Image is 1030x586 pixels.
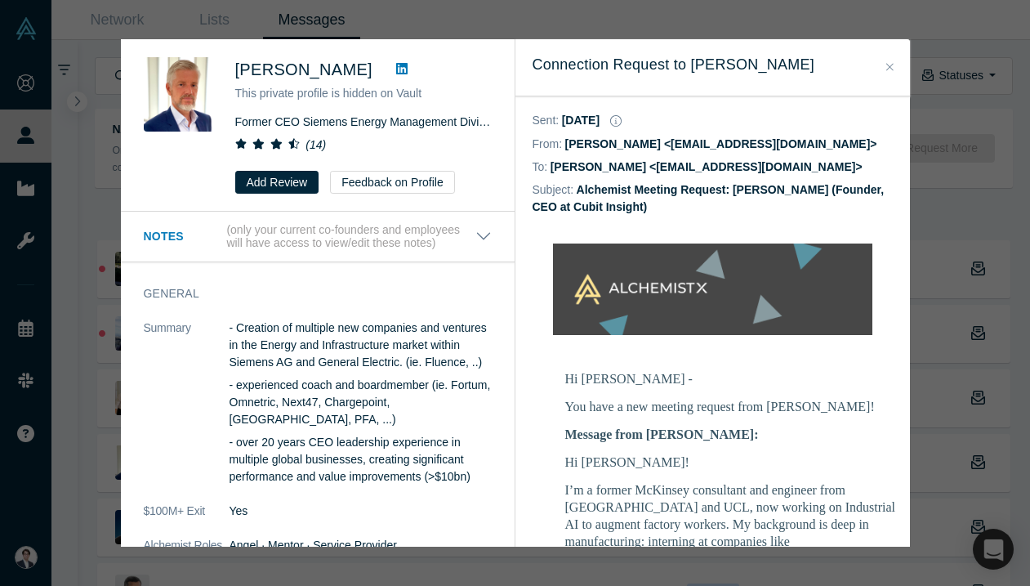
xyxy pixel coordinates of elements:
dt: Alchemist Roles [144,537,230,571]
span: [PERSON_NAME] [235,60,372,78]
p: Hi [PERSON_NAME]! [565,454,908,471]
dd: [PERSON_NAME] <[EMAIL_ADDRESS][DOMAIN_NAME]> [551,160,863,173]
dt: Summary [144,320,230,503]
p: - Creation of multiple new companies and ventures in the Energy and Infrastructure market within ... [230,320,492,371]
dt: From: [533,136,563,153]
dt: Subject: [533,181,574,199]
h3: Notes [144,228,224,245]
button: Close [881,58,898,77]
button: Notes (only your current co-founders and employees will have access to view/edit these notes) [144,223,492,251]
dd: [DATE] [562,114,600,127]
p: I’m a former McKinsey consultant and engineer from [GEOGRAPHIC_DATA] and UCL, now working on Indu... [565,481,908,584]
span: Former CEO Siemens Energy Management Division of SIEMENS AG [235,115,586,128]
p: This private profile is hidden on Vault [235,85,492,102]
dd: Yes [230,503,492,520]
h3: Connection Request to [PERSON_NAME] [533,54,893,76]
img: Ralf Christian's Profile Image [144,57,218,132]
button: Feedback on Profile [330,171,455,194]
p: (only your current co-founders and employees will have access to view/edit these notes) [226,223,475,251]
dt: To: [533,159,548,176]
h3: General [144,285,469,302]
p: - over 20 years CEO leadership experience in multiple global businesses, creating significant per... [230,434,492,485]
dd: [PERSON_NAME] <[EMAIL_ADDRESS][DOMAIN_NAME]> [565,137,877,150]
p: - experienced coach and boardmember (ie. Fortum, Omnetric, Next47, Chargepoint, [GEOGRAPHIC_DATA]... [230,377,492,428]
i: ( 14 ) [305,138,326,151]
b: Message from [PERSON_NAME]: [565,427,759,441]
dd: Alchemist Meeting Request: [PERSON_NAME] (Founder, CEO at Cubit Insight) [533,183,885,213]
button: Add Review [235,171,319,194]
dt: $100M+ Exit [144,503,230,537]
img: banner-small-topicless-alchx.png [553,244,872,335]
p: Hi [PERSON_NAME] - [565,370,908,387]
dd: Angel · Mentor · Service Provider [230,537,492,554]
dt: Sent : [533,112,560,129]
p: You have a new meeting request from [PERSON_NAME]! [565,398,908,415]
